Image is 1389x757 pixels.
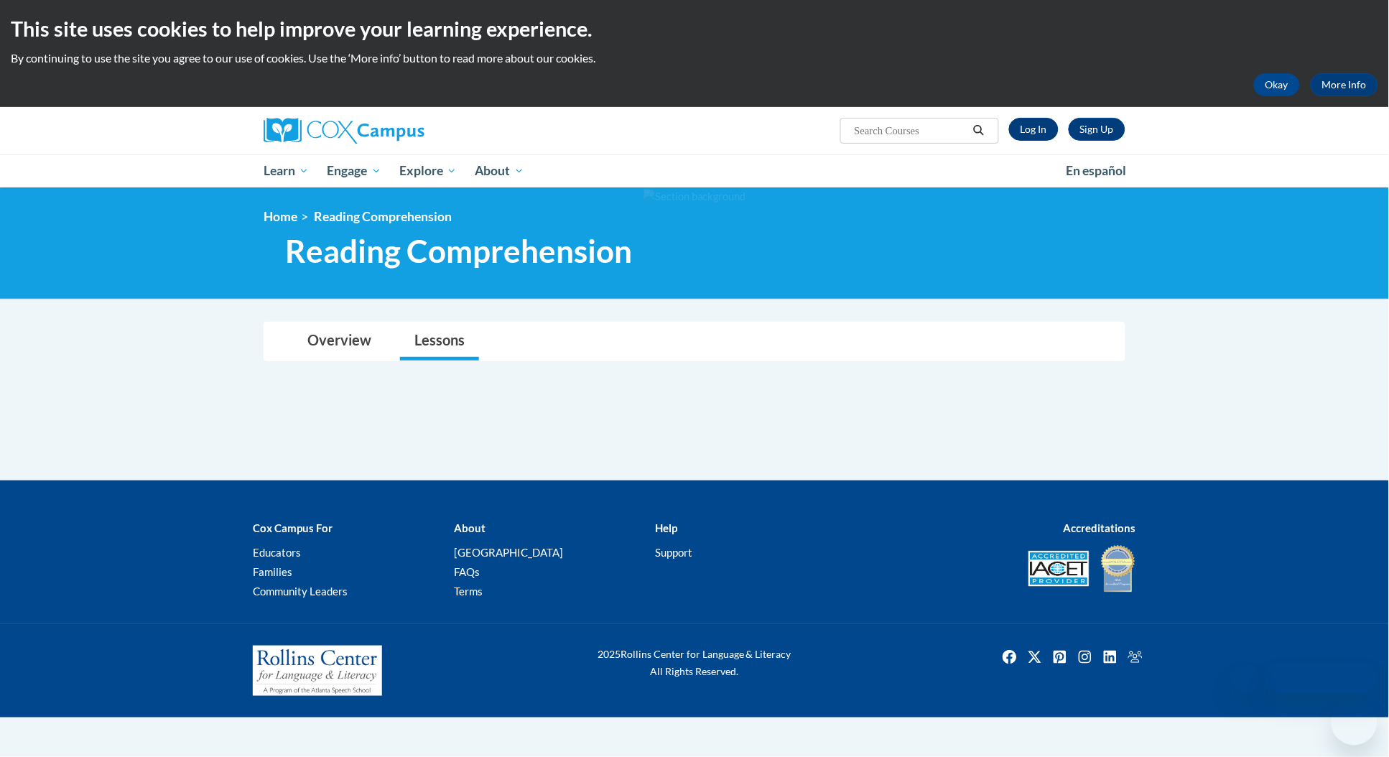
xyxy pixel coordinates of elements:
a: About [466,154,534,187]
img: Section background [644,189,745,205]
iframe: Message from company [1265,662,1378,694]
span: En español [1067,163,1127,178]
a: Register [1069,118,1125,141]
a: Support [655,546,692,559]
a: Learn [254,154,318,187]
a: Pinterest [1049,646,1072,669]
b: Help [655,521,677,534]
div: Rollins Center for Language & Literacy All Rights Reserved. [544,646,845,680]
span: Explore [399,162,457,180]
img: Instagram icon [1074,646,1097,669]
a: En español [1057,156,1136,186]
a: Engage [318,154,391,187]
b: Accreditations [1064,521,1136,534]
b: Cox Campus For [253,521,333,534]
img: Facebook group icon [1124,646,1147,669]
iframe: Button to launch messaging window [1332,700,1378,746]
b: About [454,521,486,534]
a: Log In [1009,118,1059,141]
p: By continuing to use the site you agree to our use of cookies. Use the ‘More info’ button to read... [11,50,1378,66]
img: Cox Campus [264,118,424,144]
img: LinkedIn icon [1099,646,1122,669]
img: Pinterest icon [1049,646,1072,669]
span: About [475,162,524,180]
img: IDA® Accredited [1100,544,1136,594]
a: More Info [1311,73,1378,96]
a: Overview [293,322,386,361]
img: Rollins Center for Language & Literacy - A Program of the Atlanta Speech School [253,646,382,696]
a: Facebook Group [1124,646,1147,669]
span: 2025 [598,648,621,660]
a: Explore [390,154,466,187]
a: Educators [253,546,301,559]
button: Okay [1254,73,1300,96]
h2: This site uses cookies to help improve your learning experience. [11,14,1378,43]
a: Home [264,209,297,224]
img: Accredited IACET® Provider [1028,551,1090,587]
a: Facebook [998,646,1021,669]
img: Twitter icon [1023,646,1046,669]
span: Learn [264,162,309,180]
img: Facebook icon [998,646,1021,669]
a: Cox Campus [264,118,536,144]
iframe: Close message [1231,665,1260,694]
button: Search [968,122,990,139]
a: [GEOGRAPHIC_DATA] [454,546,563,559]
a: Lessons [400,322,479,361]
span: Engage [327,162,381,180]
span: Reading Comprehension [285,232,632,270]
input: Search Courses [853,122,968,139]
a: Linkedin [1099,646,1122,669]
a: Community Leaders [253,585,348,598]
span: Reading Comprehension [314,209,452,224]
a: Families [253,565,292,578]
a: FAQs [454,565,480,578]
a: Terms [454,585,483,598]
a: Twitter [1023,646,1046,669]
a: Instagram [1074,646,1097,669]
div: Main menu [242,154,1147,187]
